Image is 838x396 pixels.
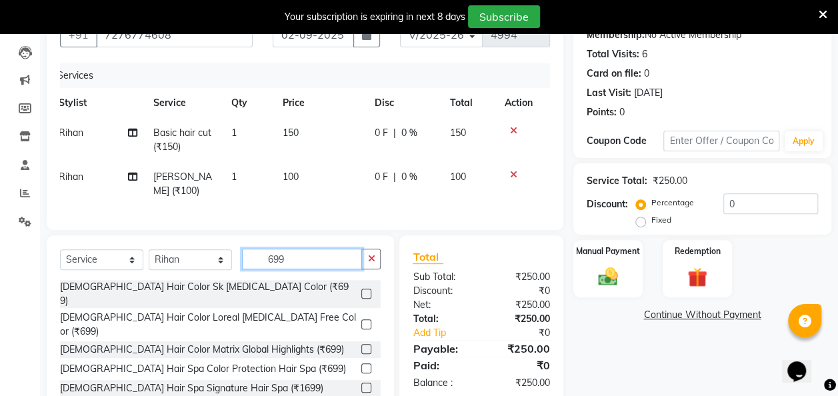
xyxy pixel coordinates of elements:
div: 6 [642,47,647,61]
div: Coupon Code [587,134,664,148]
button: Subscribe [468,5,540,28]
img: _gift.svg [681,265,713,290]
span: 150 [450,127,466,139]
span: Basic hair cut (₹150) [153,127,211,153]
div: Paid: [403,357,481,373]
div: ₹250.00 [481,312,560,326]
span: 0 F [375,126,388,140]
span: | [393,126,396,140]
div: ₹0 [481,284,560,298]
div: Payable: [403,341,481,357]
div: Points: [587,105,617,119]
div: ₹0 [495,326,560,340]
th: Service [145,88,223,118]
div: Balance : [403,376,481,390]
div: Last Visit: [587,86,631,100]
label: Fixed [651,214,671,226]
div: [DEMOGRAPHIC_DATA] Hair Spa Signature Hair Spa (₹1699) [60,381,323,395]
div: [DATE] [634,86,663,100]
div: Discount: [587,197,628,211]
span: | [393,170,396,184]
div: ₹250.00 [653,174,687,188]
th: Disc [367,88,442,118]
span: 100 [283,171,299,183]
input: Search or Scan [242,249,362,269]
div: ₹250.00 [481,298,560,312]
span: 1 [231,171,237,183]
div: Discount: [403,284,481,298]
button: Apply [785,131,823,151]
input: Enter Offer / Coupon Code [663,131,779,151]
span: 150 [283,127,299,139]
div: Service Total: [587,174,647,188]
div: [DEMOGRAPHIC_DATA] Hair Color Matrix Global Highlights (₹699) [60,343,344,357]
span: 0 % [401,126,417,140]
div: ₹250.00 [481,376,560,390]
span: 0 F [375,170,388,184]
div: Total Visits: [587,47,639,61]
div: [DEMOGRAPHIC_DATA] Hair Spa Color Protection Hair Spa (₹699) [60,362,346,376]
span: 100 [450,171,466,183]
div: Total: [403,312,481,326]
span: Rihan [59,171,83,183]
th: Qty [223,88,275,118]
div: [DEMOGRAPHIC_DATA] Hair Color Loreal [MEDICAL_DATA] Free Color (₹699) [60,311,356,339]
div: Net: [403,298,481,312]
div: Card on file: [587,67,641,81]
th: Action [497,88,541,118]
div: Sub Total: [403,270,481,284]
span: Rihan [59,127,83,139]
div: Membership: [587,28,645,42]
span: [PERSON_NAME] (₹100) [153,171,212,197]
div: Your subscription is expiring in next 8 days [285,10,465,24]
span: 1 [231,127,237,139]
th: Stylist [51,88,145,118]
div: 0 [619,105,625,119]
a: Add Tip [403,326,494,340]
span: Total [413,250,443,264]
div: No Active Membership [587,28,818,42]
div: 0 [644,67,649,81]
span: 0 % [401,170,417,184]
iframe: chat widget [782,343,825,383]
label: Manual Payment [576,245,640,257]
a: Continue Without Payment [576,308,829,322]
label: Redemption [675,245,721,257]
input: Search by Name/Mobile/Email/Code [96,22,253,47]
div: ₹250.00 [481,341,560,357]
div: Services [52,63,551,88]
th: Total [442,88,497,118]
th: Price [275,88,367,118]
button: +91 [60,22,97,47]
label: Percentage [651,197,694,209]
div: [DEMOGRAPHIC_DATA] Hair Color Sk [MEDICAL_DATA] Color (₹699) [60,280,356,308]
div: ₹0 [481,357,560,373]
div: ₹250.00 [481,270,560,284]
img: _cash.svg [592,265,624,288]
